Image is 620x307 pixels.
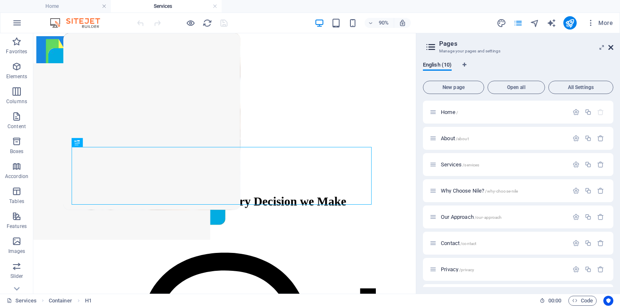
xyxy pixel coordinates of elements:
div: Remove [597,240,604,247]
button: Click here to leave preview mode and continue editing [185,18,195,28]
span: /contact [460,241,476,246]
span: New page [427,85,480,90]
button: reload [202,18,212,28]
div: Duplicate [585,240,592,247]
button: design [497,18,507,28]
div: Remove [597,135,604,142]
i: Design (Ctrl+Alt+Y) [497,18,506,28]
div: Privacy/privacy [438,267,568,272]
span: /why-choose-nile [485,189,518,193]
p: Images [8,248,25,255]
div: Duplicate [585,187,592,194]
span: / [456,110,458,115]
span: Click to open page [441,109,458,115]
span: /our-approach [475,215,502,220]
a: Click to cancel selection. Double-click to open Pages [7,296,37,306]
button: text_generator [547,18,557,28]
div: Remove [597,266,604,273]
span: Click to open page [441,188,518,194]
p: Accordion [5,173,28,180]
div: Settings [572,266,580,273]
div: Contact/contact [438,240,568,246]
p: Content [7,123,26,130]
div: Duplicate [585,161,592,168]
span: 00 00 [548,296,561,306]
div: About/about [438,136,568,141]
button: Usercentrics [603,296,613,306]
div: Duplicate [585,266,592,273]
button: All Settings [548,81,613,94]
div: Settings [572,213,580,220]
div: The startpage cannot be deleted [597,109,604,116]
span: Click to open page [441,214,502,220]
span: Open all [491,85,541,90]
h3: Manage your pages and settings [439,47,597,55]
button: More [583,16,616,30]
button: New page [423,81,484,94]
i: Navigator [530,18,540,28]
div: Services/services [438,162,568,167]
div: Remove [597,161,604,168]
span: /about [456,136,469,141]
button: pages [513,18,523,28]
button: publish [563,16,577,30]
p: Features [7,223,27,230]
span: Click to open page [441,266,474,272]
span: About [441,135,469,141]
i: On resize automatically adjust zoom level to fit chosen device. [399,19,406,27]
i: AI Writer [547,18,556,28]
span: Click to select. Double-click to edit [49,296,72,306]
i: Publish [565,18,575,28]
div: Duplicate [585,109,592,116]
div: Home/ [438,109,568,115]
img: Editor Logo [48,18,110,28]
span: Click to select. Double-click to edit [85,296,92,306]
i: Reload page [202,18,212,28]
div: Settings [572,109,580,116]
span: Click to open page [441,240,476,246]
div: Settings [572,187,580,194]
p: Columns [6,98,27,105]
span: /services [462,163,479,167]
div: Remove [597,213,604,220]
p: Favorites [6,48,27,55]
span: English (10) [423,60,452,72]
h6: Session time [540,296,562,306]
p: Slider [10,273,23,280]
button: navigator [530,18,540,28]
div: Settings [572,135,580,142]
div: Why Choose Nile?/why-choose-nile [438,188,568,193]
p: Tables [9,198,24,205]
span: More [587,19,613,27]
div: Settings [572,240,580,247]
div: Settings [572,161,580,168]
div: Our Approach/our-approach [438,214,568,220]
div: Duplicate [585,213,592,220]
h6: 90% [377,18,390,28]
span: /privacy [459,267,474,272]
h4: Services [111,2,222,11]
nav: breadcrumb [49,296,92,306]
span: Code [572,296,593,306]
span: Services [441,161,479,168]
h2: Pages [439,40,613,47]
i: Pages (Ctrl+Alt+S) [513,18,523,28]
span: : [554,297,555,304]
button: 90% [365,18,394,28]
span: All Settings [552,85,610,90]
button: Code [568,296,597,306]
div: Language Tabs [423,62,613,77]
p: Elements [6,73,27,80]
div: Duplicate [585,135,592,142]
p: Boxes [10,148,24,155]
div: Remove [597,187,604,194]
button: Open all [487,81,545,94]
